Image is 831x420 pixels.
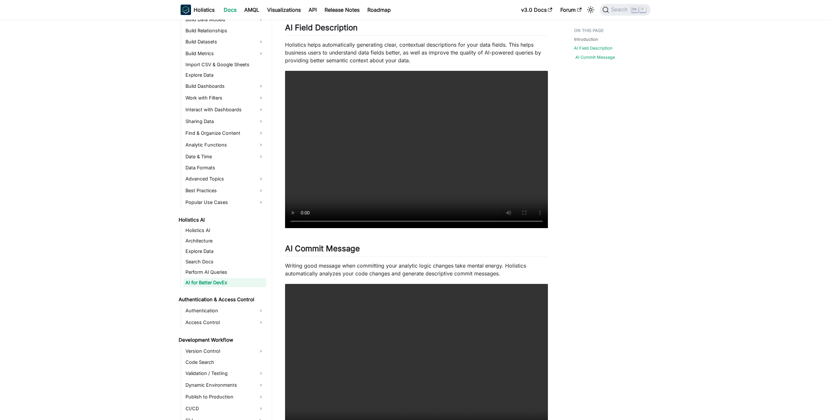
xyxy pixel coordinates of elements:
a: Authentication & Access Control [177,295,266,304]
a: Interact with Dashboards [184,104,266,115]
h2: AI Commit Message [285,244,548,256]
a: Development Workflow [177,335,266,345]
a: Work with Filters [184,93,266,103]
a: Forum [556,5,585,15]
a: Build Metrics [184,48,266,59]
a: Authentication [184,305,266,316]
a: AI for Better DevEx [184,278,266,287]
a: Build Datasets [184,37,266,47]
a: Data Formats [184,163,266,172]
a: Access Control [184,317,266,328]
a: Analytic Functions [184,140,266,150]
a: Roadmap [363,5,395,15]
a: Code Search [184,358,266,367]
video: Your browser does not support embedding video, but you can . [285,71,548,228]
p: Holistics helps automatically generating clear, contextual descriptions for your data fields. Thi... [285,41,548,64]
kbd: K [639,7,646,12]
a: AI Field Description [574,45,613,51]
a: Build Dashboards [184,81,266,91]
a: Find & Organize Content [184,128,266,138]
a: Best Practices [184,185,266,196]
nav: Docs sidebar [174,20,272,420]
a: API [305,5,321,15]
a: CI/CD [184,403,266,414]
a: Build Relationships [184,26,266,35]
a: Validation / Testing [184,368,266,379]
a: HolisticsHolistics [181,5,215,15]
a: AI Commit Message [575,54,615,60]
a: Release Notes [321,5,363,15]
a: AMQL [240,5,263,15]
a: Explore Data [184,70,266,80]
a: Popular Use Cases [184,197,266,208]
a: Introduction [574,36,598,42]
a: Architecture [184,236,266,245]
img: Holistics [181,5,191,15]
h2: AI Field Description [285,23,548,35]
a: Docs [220,5,240,15]
a: Perform AI Queries [184,268,266,277]
a: Explore Data [184,247,266,256]
a: Import CSV & Google Sheets [184,60,266,69]
button: Switch between dark and light mode (currently light mode) [585,5,596,15]
a: Build Data Models [184,14,266,25]
a: Holistics AI [184,226,266,235]
a: Search Docs [184,257,266,266]
span: Search [609,7,631,13]
button: Search (Ctrl+K) [600,4,650,16]
a: v3.0 Docs [517,5,556,15]
a: Sharing Data [184,116,266,127]
b: Holistics [194,6,215,14]
a: Publish to Production [184,392,266,402]
a: Date & Time [184,151,266,162]
a: Holistics AI [177,215,266,225]
p: Writing good message when committing your analytic logic changes take mental energy. Holistics au... [285,262,548,277]
a: Advanced Topics [184,174,266,184]
a: Visualizations [263,5,305,15]
a: Version Control [184,346,266,356]
a: Dynamic Environments [184,380,266,390]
